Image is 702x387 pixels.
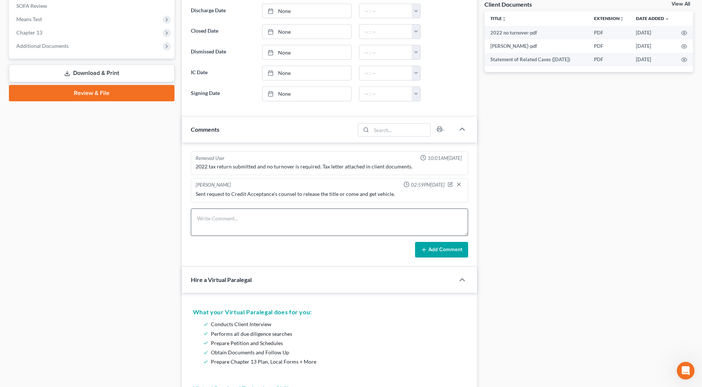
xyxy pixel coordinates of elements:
[588,53,630,66] td: PDF
[630,39,675,53] td: [DATE]
[16,29,42,36] span: Chapter 13
[428,155,462,162] span: 10:01AM[DATE]
[359,87,412,101] input: -- : --
[262,87,351,101] a: None
[502,17,506,21] i: unfold_more
[16,43,69,49] span: Additional Documents
[630,26,675,39] td: [DATE]
[21,4,33,16] img: Profile image for Katie
[187,45,258,60] label: Dismissed Date
[484,39,588,53] td: [PERSON_NAME]-pdf
[12,63,106,76] b: 🚨ATTN: [GEOGRAPHIC_DATA] of [US_STATE]
[6,58,143,152] div: Katie says…
[12,81,116,132] div: The court has added a new Credit Counseling Field that we need to update upon filing. Please remo...
[187,86,258,101] label: Signing Date
[12,138,70,142] div: [PERSON_NAME] • 3h ago
[191,276,252,283] span: Hire a Virtual Paralegal
[211,348,463,357] li: Obtain Documents and Follow Up
[191,126,219,133] span: Comments
[211,357,463,366] li: Prepare Chapter 13 Plan, Local Forms + More
[196,155,225,162] div: Removed User
[6,58,122,136] div: 🚨ATTN: [GEOGRAPHIC_DATA] of [US_STATE]The court has added a new Credit Counseling Field that we n...
[490,16,506,21] a: Titleunfold_more
[187,66,258,81] label: IC Date
[211,338,463,348] li: Prepare Petition and Schedules
[5,3,19,17] button: go back
[12,243,17,249] button: Emoji picker
[262,45,351,59] a: None
[16,16,42,22] span: Means Test
[130,3,144,16] div: Close
[127,240,139,252] button: Send a message…
[359,45,412,59] input: -- : --
[116,3,130,17] button: Home
[677,362,695,380] iframe: Intercom live chat
[23,243,29,249] button: Gif picker
[484,53,588,66] td: Statement of Related Cases ([DATE])
[262,4,351,18] a: None
[47,243,53,249] button: Start recording
[9,65,174,82] a: Download & Print
[36,9,69,17] p: Active 3h ago
[196,181,231,189] div: [PERSON_NAME]
[9,85,174,101] a: Review & File
[196,163,463,170] div: 2022 tax return submitted and no turnover is required. Tax letter attached in client documents.
[262,66,351,80] a: None
[588,39,630,53] td: PDF
[484,0,532,8] div: Client Documents
[594,16,624,21] a: Extensionunfold_more
[371,124,430,136] input: Search...
[620,17,624,21] i: unfold_more
[262,24,351,39] a: None
[193,308,466,317] h5: What your Virtual Paralegal does for you:
[415,242,468,258] button: Add Comment
[630,53,675,66] td: [DATE]
[211,319,463,329] li: Conducts Client Interview
[359,4,412,18] input: -- : --
[588,26,630,39] td: PDF
[636,16,669,21] a: Date Added expand_more
[359,24,412,39] input: -- : --
[36,4,84,9] h1: [PERSON_NAME]
[16,3,47,9] span: SOFA Review
[187,24,258,39] label: Closed Date
[35,243,41,249] button: Upload attachment
[411,181,445,188] span: 02:59PM[DATE]
[665,17,669,21] i: expand_more
[359,66,412,80] input: -- : --
[672,1,690,7] a: View All
[196,190,463,198] div: Sent request to Credit Acceptance's counsel to release the title or come and get vehicle.
[211,329,463,338] li: Performs all due diligence searches
[6,227,142,240] textarea: Message…
[187,4,258,19] label: Discharge Date
[484,26,588,39] td: 2022 no turnover-pdf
